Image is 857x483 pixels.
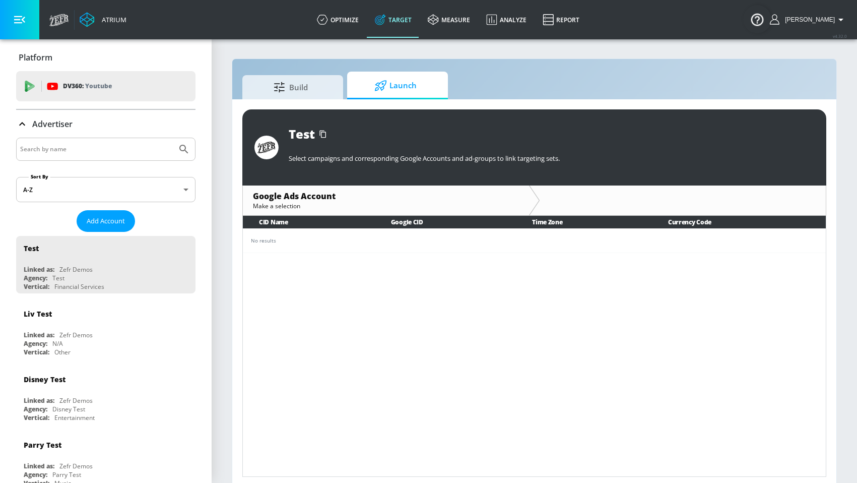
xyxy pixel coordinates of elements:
[63,81,112,92] p: DV360:
[252,75,329,99] span: Build
[367,2,420,38] a: Target
[652,216,826,228] th: Currency Code
[54,282,104,291] div: Financial Services
[24,396,54,405] div: Linked as:
[24,265,54,274] div: Linked as:
[24,339,47,348] div: Agency:
[357,74,434,98] span: Launch
[420,2,478,38] a: measure
[29,173,50,180] label: Sort By
[24,413,49,422] div: Vertical:
[833,33,847,39] span: v 4.32.0
[24,274,47,282] div: Agency:
[16,301,195,359] div: Liv TestLinked as:Zefr DemosAgency:N/AVertical:Other
[19,52,52,63] p: Platform
[52,405,85,413] div: Disney Test
[98,15,126,24] div: Atrium
[52,274,64,282] div: Test
[77,210,135,232] button: Add Account
[16,43,195,72] div: Platform
[87,215,125,227] span: Add Account
[289,126,315,142] div: Test
[770,14,847,26] button: [PERSON_NAME]
[24,331,54,339] div: Linked as:
[24,470,47,479] div: Agency:
[52,339,63,348] div: N/A
[516,216,652,228] th: Time Zone
[16,367,195,425] div: Disney TestLinked as:Zefr DemosAgency:Disney TestVertical:Entertainment
[375,216,516,228] th: Google CID
[59,396,93,405] div: Zefr Demos
[743,5,771,33] button: Open Resource Center
[24,440,61,450] div: Parry Test
[24,309,52,319] div: Liv Test
[24,348,49,356] div: Vertical:
[24,375,65,384] div: Disney Test
[16,110,195,138] div: Advertiser
[32,118,73,130] p: Advertiser
[24,405,47,413] div: Agency:
[478,2,535,38] a: Analyze
[289,154,814,163] p: Select campaigns and corresponding Google Accounts and ad-groups to link targeting sets.
[243,216,375,228] th: CID Name
[781,16,835,23] span: [PERSON_NAME]
[85,81,112,91] p: Youtube
[80,12,126,27] a: Atrium
[16,177,195,202] div: A-Z
[59,265,93,274] div: Zefr Demos
[54,348,71,356] div: Other
[59,462,93,470] div: Zefr Demos
[59,331,93,339] div: Zefr Demos
[309,2,367,38] a: optimize
[253,191,519,202] div: Google Ads Account
[16,236,195,293] div: TestLinked as:Zefr DemosAgency:TestVertical:Financial Services
[52,470,81,479] div: Parry Test
[24,244,39,253] div: Test
[251,237,818,245] div: No results
[24,462,54,470] div: Linked as:
[535,2,587,38] a: Report
[16,71,195,101] div: DV360: Youtube
[243,186,529,215] div: Google Ads AccountMake a selection
[24,282,49,291] div: Vertical:
[253,202,519,210] div: Make a selection
[54,413,95,422] div: Entertainment
[20,143,173,156] input: Search by name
